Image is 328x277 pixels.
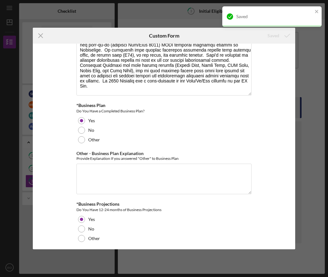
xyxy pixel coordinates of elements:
label: No [88,128,94,133]
label: Yes [88,217,95,222]
div: Do You Have a Completed Business Plan? [76,108,252,114]
label: No [88,226,94,231]
div: Saved [267,29,279,42]
div: Do You Have 12-24 months of Business Projections [76,207,252,213]
label: Yes [88,118,95,123]
label: Other [88,236,100,241]
button: Saved [261,29,295,42]
label: Other - Business Plan Explanation [76,151,144,156]
button: close [315,9,319,15]
div: *Business Projections [76,202,252,207]
div: *Business Plan [76,103,252,108]
h6: Custom Form [149,33,179,39]
label: Other [88,137,100,142]
div: Saved [236,14,313,19]
div: Provide Explanation If you answered "Other" to Business Plan [76,156,252,161]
